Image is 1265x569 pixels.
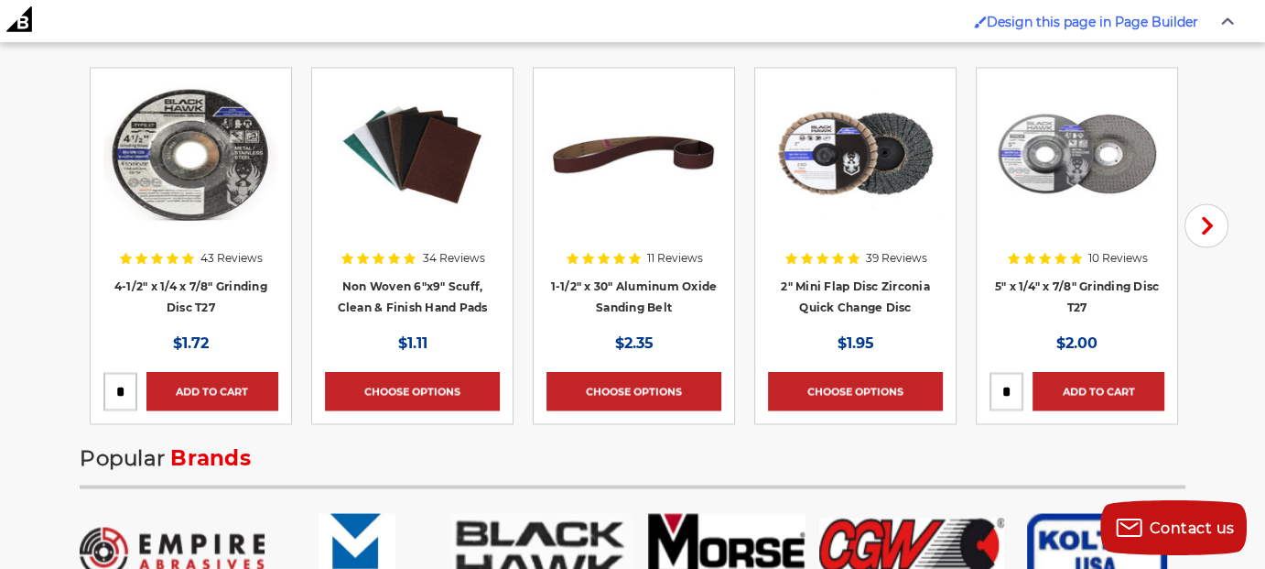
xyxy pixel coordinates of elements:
[768,81,943,227] img: Black Hawk Abrasives 2-inch Zirconia Flap Disc with 60 Grit Zirconia for Smooth Finishing
[325,81,500,310] a: Non Woven 6"x9" Scuff, Clean & Finish Hand Pads
[965,5,1207,39] a: Enabled brush for page builder edit. Design this page in Page Builder
[614,334,653,352] span: $2.35
[768,372,943,410] a: Choose Options
[989,81,1164,310] a: 5 inch x 1/4 inch BHA grinding disc
[989,81,1164,227] img: 5 inch x 1/4 inch BHA grinding disc
[546,81,721,227] img: 1-1/2" x 30" Sanding Belt - Aluminum Oxide
[1150,520,1235,537] span: Contact us
[974,16,987,28] img: Enabled brush for page builder edit.
[1056,334,1097,352] span: $2.00
[1033,372,1164,410] a: Add to Cart
[397,334,427,352] span: $1.11
[325,372,500,410] a: Choose Options
[170,444,251,470] span: Brands
[1100,500,1247,555] button: Contact us
[114,279,267,314] a: 4-1/2" x 1/4 x 7/8" Grinding Disc T27
[781,279,930,314] a: 2" Mini Flap Disc Zirconia Quick Change Disc
[995,279,1160,314] a: 5" x 1/4" x 7/8" Grinding Disc T27
[837,334,873,352] span: $1.95
[337,279,487,314] a: Non Woven 6"x9" Scuff, Clean & Finish Hand Pads
[103,81,278,227] img: BHA grinding wheels for 4.5 inch angle grinder
[551,279,718,314] a: 1-1/2" x 30" Aluminum Oxide Sanding Belt
[325,81,500,227] img: Non Woven 6"x9" Scuff, Clean & Finish Hand Pads
[546,372,721,410] a: Choose Options
[80,444,165,470] span: Popular
[173,334,209,352] span: $1.72
[1184,203,1228,247] button: Next
[103,81,278,310] a: BHA grinding wheels for 4.5 inch angle grinder
[987,14,1198,30] span: Design this page in Page Builder
[546,81,721,310] a: 1-1/2" x 30" Sanding Belt - Aluminum Oxide
[146,372,278,410] a: Add to Cart
[1221,17,1234,26] img: Close Admin Bar
[768,81,943,310] a: Black Hawk Abrasives 2-inch Zirconia Flap Disc with 60 Grit Zirconia for Smooth Finishing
